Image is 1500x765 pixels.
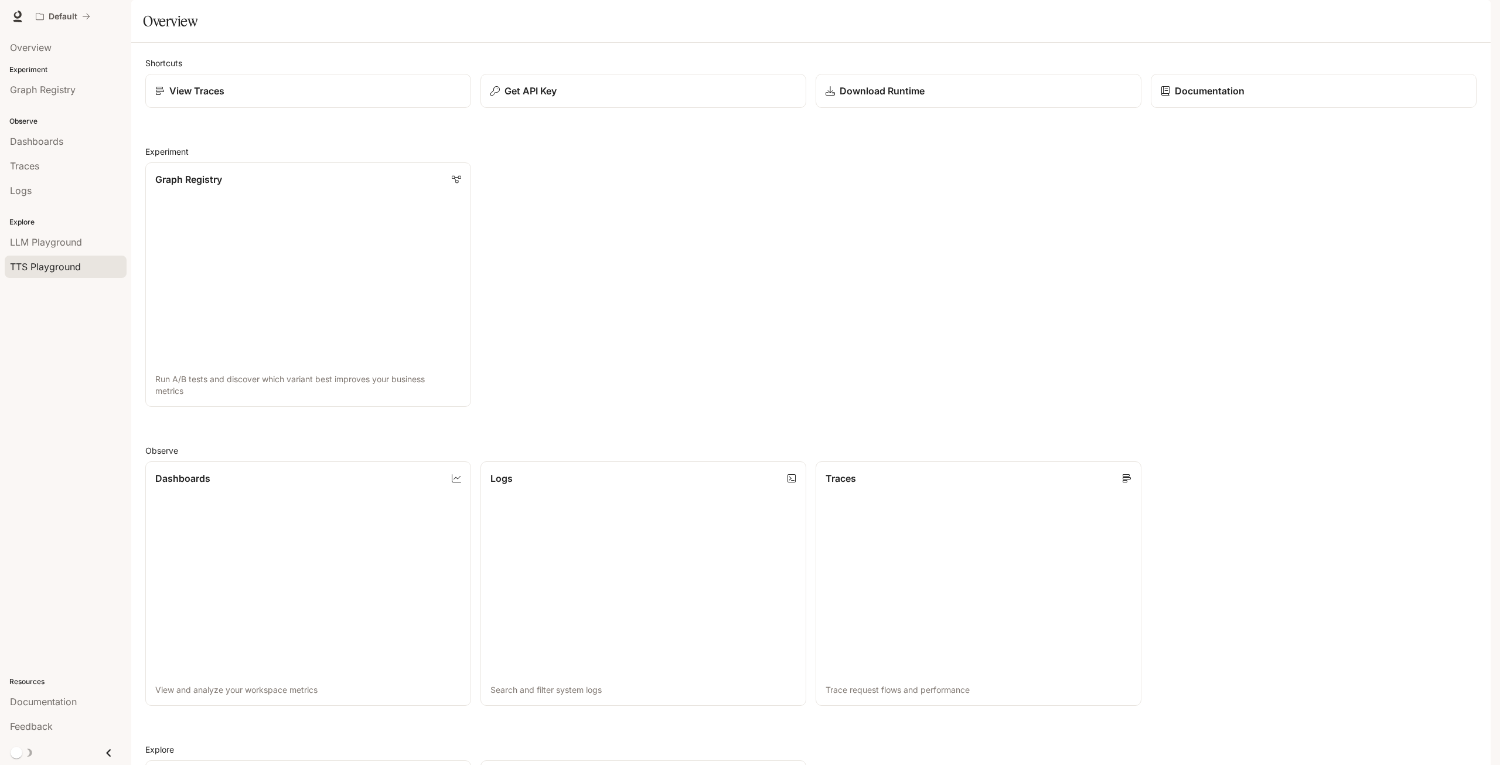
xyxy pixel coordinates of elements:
[490,684,796,696] p: Search and filter system logs
[490,471,513,485] p: Logs
[145,57,1477,69] h2: Shortcuts
[145,461,471,706] a: DashboardsView and analyze your workspace metrics
[826,471,856,485] p: Traces
[145,444,1477,457] h2: Observe
[1151,74,1477,108] a: Documentation
[480,74,806,108] button: Get API Key
[826,684,1131,696] p: Trace request flows and performance
[1175,84,1245,98] p: Documentation
[155,172,222,186] p: Graph Registry
[49,12,77,22] p: Default
[145,74,471,108] a: View Traces
[169,84,224,98] p: View Traces
[145,162,471,407] a: Graph RegistryRun A/B tests and discover which variant best improves your business metrics
[145,145,1477,158] h2: Experiment
[480,461,806,706] a: LogsSearch and filter system logs
[155,471,210,485] p: Dashboards
[145,743,1477,756] h2: Explore
[504,84,557,98] p: Get API Key
[816,74,1141,108] a: Download Runtime
[143,9,197,33] h1: Overview
[840,84,925,98] p: Download Runtime
[155,684,461,696] p: View and analyze your workspace metrics
[155,373,461,397] p: Run A/B tests and discover which variant best improves your business metrics
[816,461,1141,706] a: TracesTrace request flows and performance
[30,5,96,28] button: All workspaces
